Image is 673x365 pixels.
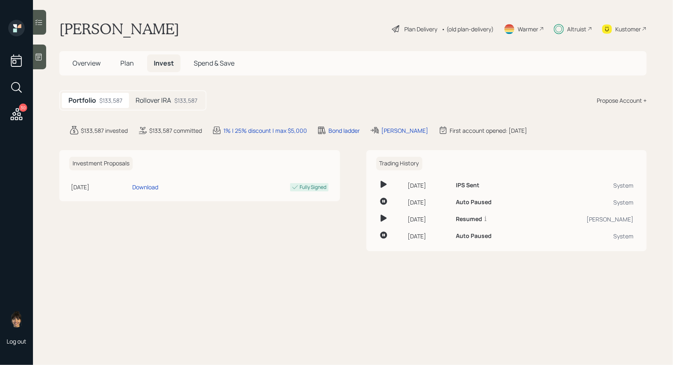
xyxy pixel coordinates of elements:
h6: Auto Paused [456,233,492,240]
div: System [537,181,633,190]
h6: Investment Proposals [69,157,133,170]
div: 30 [19,104,27,112]
div: $133,587 invested [81,126,128,135]
h6: Auto Paused [456,199,492,206]
span: Invest [154,59,174,68]
div: [DATE] [408,215,450,224]
img: treva-nostdahl-headshot.png [8,311,25,327]
div: First account opened: [DATE] [450,126,527,135]
div: $133,587 [99,96,122,105]
div: Altruist [567,25,586,33]
div: Fully Signed [300,184,327,191]
h5: Rollover IRA [136,97,171,104]
div: [DATE] [71,183,129,191]
div: Kustomer [615,25,641,33]
span: Plan [120,59,134,68]
h5: Portfolio [68,97,96,104]
div: • (old plan-delivery) [441,25,494,33]
div: Bond ladder [328,126,360,135]
span: Spend & Save [194,59,234,68]
div: Download [132,183,158,191]
div: Log out [7,337,26,345]
div: [PERSON_NAME] [537,215,633,224]
div: Warmer [518,25,538,33]
div: [DATE] [408,232,450,240]
div: 1% | 25% discount | max $5,000 [223,126,307,135]
div: $133,587 committed [149,126,202,135]
div: $133,587 [174,96,197,105]
div: [DATE] [408,198,450,207]
div: [PERSON_NAME] [381,126,428,135]
h6: Resumed [456,216,482,223]
div: [DATE] [408,181,450,190]
h6: Trading History [376,157,422,170]
div: System [537,198,633,207]
div: System [537,232,633,240]
h6: IPS Sent [456,182,479,189]
div: Plan Delivery [404,25,437,33]
div: Propose Account + [597,96,647,105]
span: Overview [73,59,101,68]
h1: [PERSON_NAME] [59,20,179,38]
